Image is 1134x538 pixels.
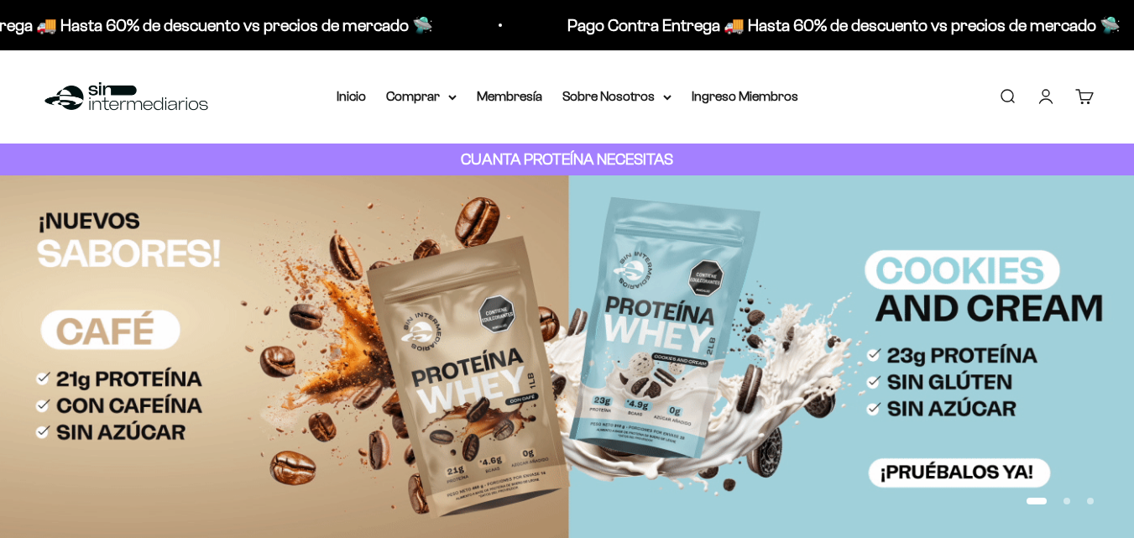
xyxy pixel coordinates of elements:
[386,86,457,107] summary: Comprar
[337,89,366,103] a: Inicio
[461,150,673,168] strong: CUANTA PROTEÍNA NECESITAS
[566,12,1119,39] p: Pago Contra Entrega 🚚 Hasta 60% de descuento vs precios de mercado 🛸
[562,86,672,107] summary: Sobre Nosotros
[477,89,542,103] a: Membresía
[692,89,798,103] a: Ingreso Miembros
